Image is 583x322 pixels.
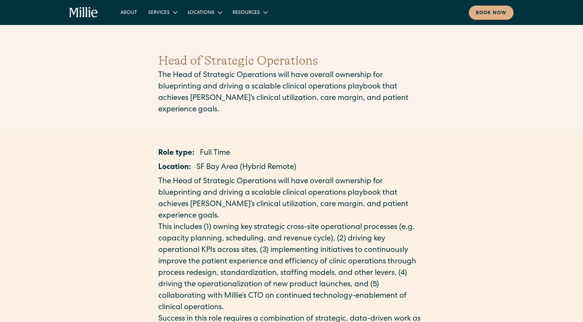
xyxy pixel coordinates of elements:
div: Resources [233,9,260,17]
div: Services [148,9,170,17]
p: This includes (1) owning key strategic cross-site operational processes (e.g. capacity planning, ... [158,222,425,314]
p: SF Bay Area (Hybrid Remote) [196,162,296,173]
p: Role type: [158,148,194,159]
a: Book now [469,6,514,20]
div: Book now [476,10,507,17]
p: Location: [158,162,191,173]
p: The Head of Strategic Operations will have overall ownership for blueprinting and driving a scala... [158,176,425,222]
div: Services [143,7,182,18]
p: Full Time [200,148,230,159]
h1: Head of Strategic Operations [158,51,425,70]
div: Resources [227,7,272,18]
p: The Head of Strategic Operations will have overall ownership for blueprinting and driving a scala... [158,70,425,116]
div: Locations [188,9,214,17]
a: home [69,7,98,18]
div: Locations [182,7,227,18]
a: About [115,7,143,18]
